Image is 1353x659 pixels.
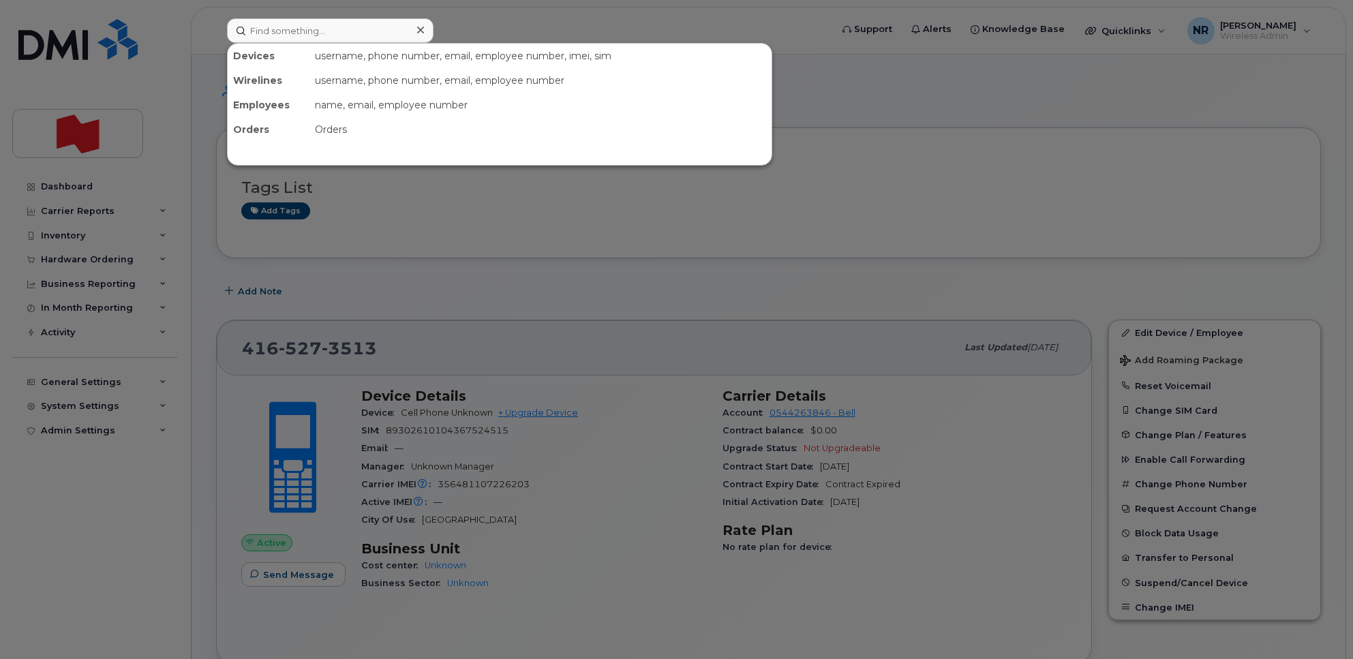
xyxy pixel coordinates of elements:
div: username, phone number, email, employee number [309,68,772,93]
div: Employees [228,93,309,117]
div: Wirelines [228,68,309,93]
div: Orders [228,117,309,142]
div: Orders [309,117,772,142]
div: Devices [228,44,309,68]
div: username, phone number, email, employee number, imei, sim [309,44,772,68]
div: name, email, employee number [309,93,772,117]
